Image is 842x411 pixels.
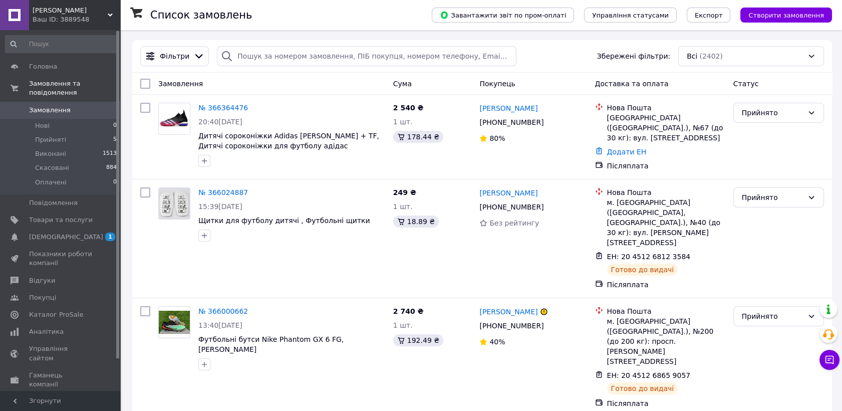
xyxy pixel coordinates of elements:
[479,203,543,211] span: [PHONE_NUMBER]
[607,253,691,261] span: ЕН: 20 4512 6812 3584
[33,15,120,24] div: Ваш ID: 3889548
[607,316,725,366] div: м. [GEOGRAPHIC_DATA] ([GEOGRAPHIC_DATA].), №200 (до 200 кг): просп. [PERSON_NAME][STREET_ADDRESS]
[103,149,117,158] span: 1513
[695,12,723,19] span: Експорт
[198,104,248,112] a: № 366364476
[29,327,64,336] span: Аналітика
[29,106,71,115] span: Замовлення
[35,135,66,144] span: Прийняті
[479,307,537,317] a: [PERSON_NAME]
[158,103,190,135] a: Фото товару
[29,371,93,389] span: Гаманець компанії
[607,382,678,394] div: Готово до видачі
[29,276,55,285] span: Відгуки
[597,51,670,61] span: Збережені фільтри:
[159,188,190,219] img: Фото товару
[393,307,424,315] span: 2 740 ₴
[393,334,443,346] div: 192.49 ₴
[113,121,117,130] span: 0
[217,46,516,66] input: Пошук за номером замовлення, ПІБ покупця, номером телефону, Email, номером накладної
[29,62,57,71] span: Головна
[607,371,691,379] span: ЕН: 20 4512 6865 9057
[607,264,678,276] div: Готово до видачі
[198,132,379,160] a: Дитячі сороконіжки Adidas [PERSON_NAME] + TF, Дитячі сороконіжки для футболу адідас предатор
[158,306,190,338] a: Фото товару
[35,149,66,158] span: Виконані
[393,321,413,329] span: 1 шт.
[748,12,824,19] span: Створити замовлення
[607,306,725,316] div: Нова Пошта
[198,202,242,211] span: 15:39[DATE]
[742,107,803,118] div: Прийнято
[113,135,117,144] span: 5
[607,103,725,113] div: Нова Пошта
[29,79,120,97] span: Замовлення та повідомлення
[106,163,117,172] span: 884
[29,198,78,208] span: Повідомлення
[479,118,543,126] span: [PHONE_NUMBER]
[393,216,439,228] div: 18.89 ₴
[393,118,413,126] span: 1 шт.
[819,350,839,370] button: Чат з покупцем
[35,121,50,130] span: Нові
[432,8,574,23] button: Завантажити звіт по пром-оплаті
[198,307,248,315] a: № 366000662
[607,148,647,156] a: Додати ЕН
[393,131,443,143] div: 178.44 ₴
[35,163,69,172] span: Скасовані
[592,12,669,19] span: Управління статусами
[158,80,203,88] span: Замовлення
[607,187,725,197] div: Нова Пошта
[699,52,723,60] span: (2402)
[198,118,242,126] span: 20:40[DATE]
[687,51,697,61] span: Всі
[607,161,725,171] div: Післяплата
[113,178,117,187] span: 0
[687,8,731,23] button: Експорт
[742,311,803,322] div: Прийнято
[479,188,537,198] a: [PERSON_NAME]
[29,293,56,302] span: Покупці
[159,311,190,334] img: Фото товару
[440,11,566,20] span: Завантажити звіт по пром-оплаті
[607,398,725,408] div: Післяплата
[158,187,190,220] a: Фото товару
[198,217,370,225] a: Щитки для футболу дитячі , Футбольні щитки
[607,197,725,248] div: м. [GEOGRAPHIC_DATA] ([GEOGRAPHIC_DATA], [GEOGRAPHIC_DATA].), №40 (до 30 кг): вул. [PERSON_NAME][...
[595,80,669,88] span: Доставка та оплата
[742,192,803,203] div: Прийнято
[393,202,413,211] span: 1 шт.
[479,80,515,88] span: Покупець
[393,80,412,88] span: Cума
[740,8,832,23] button: Створити замовлення
[479,322,543,330] span: [PHONE_NUMBER]
[29,344,93,362] span: Управління сайтом
[159,108,190,129] img: Фото товару
[733,80,759,88] span: Статус
[160,51,189,61] span: Фільтри
[150,9,252,21] h1: Список замовлень
[489,134,505,142] span: 80%
[29,310,83,319] span: Каталог ProSale
[393,104,424,112] span: 2 540 ₴
[584,8,677,23] button: Управління статусами
[198,321,242,329] span: 13:40[DATE]
[198,188,248,196] a: № 366024887
[105,233,115,241] span: 1
[393,188,416,196] span: 249 ₴
[198,335,344,353] a: Футбольні бутси Nike Phantom GX 6 FG, [PERSON_NAME]
[29,233,103,242] span: [DEMOGRAPHIC_DATA]
[489,219,539,227] span: Без рейтингу
[29,250,93,268] span: Показники роботи компанії
[607,113,725,143] div: [GEOGRAPHIC_DATA] ([GEOGRAPHIC_DATA].), №67 (до 30 кг): вул. [STREET_ADDRESS]
[29,216,93,225] span: Товари та послуги
[5,35,118,53] input: Пошук
[607,280,725,290] div: Післяплата
[479,103,537,113] a: [PERSON_NAME]
[33,6,108,15] span: Sheva
[730,11,832,19] a: Створити замовлення
[35,178,67,187] span: Оплачені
